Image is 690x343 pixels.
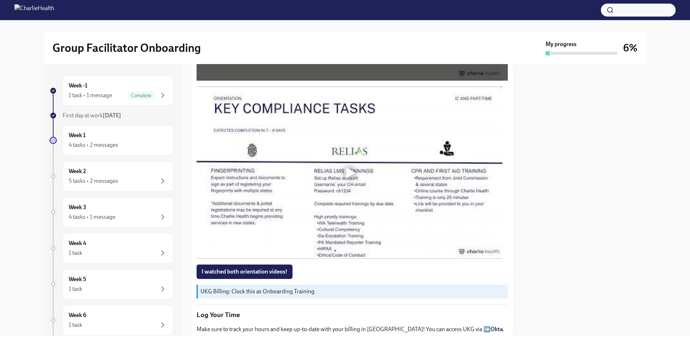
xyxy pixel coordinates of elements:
p: Make sure to track your hours and keep up-to-date with your billing in [GEOGRAPHIC_DATA]! You can... [197,325,508,333]
div: 4 tasks • 2 messages [69,141,118,149]
div: 1 task [69,285,82,293]
div: 1 task [69,321,82,329]
h6: Week 3 [69,203,86,211]
h6: Week 5 [69,275,86,283]
a: Week -11 task • 1 messageComplete [50,76,173,106]
h6: Week 2 [69,167,86,175]
h3: 6% [623,41,638,54]
strong: My progress [546,40,576,48]
a: Week 51 task [50,269,173,299]
span: First day at work [63,112,121,119]
a: Week 41 task [50,233,173,263]
h6: Week 1 [69,131,86,139]
div: 1 task • 1 message [69,91,112,99]
h2: Group Facilitator Onboarding [52,41,201,55]
h6: Week -1 [69,82,87,90]
img: CharlieHealth [14,4,54,16]
h6: Week 6 [69,311,86,319]
span: I watched both orientation videos! [202,268,287,275]
button: I watched both orientation videos! [197,265,293,279]
span: Complete [127,93,156,98]
p: UKG Billing: Clock this as Onboarding Training [201,288,505,295]
strong: [DATE] [103,112,121,119]
h6: Week 4 [69,239,86,247]
div: 1 task [69,249,82,257]
div: 4 tasks • 1 message [69,213,115,221]
div: 5 tasks • 2 messages [69,177,118,185]
a: First day at work[DATE] [50,112,173,119]
a: Week 34 tasks • 1 message [50,197,173,227]
a: Week 61 task [50,305,173,335]
a: Week 14 tasks • 2 messages [50,125,173,155]
a: Week 25 tasks • 2 messages [50,161,173,191]
p: Log Your Time [197,310,508,320]
a: Okta [491,326,503,333]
